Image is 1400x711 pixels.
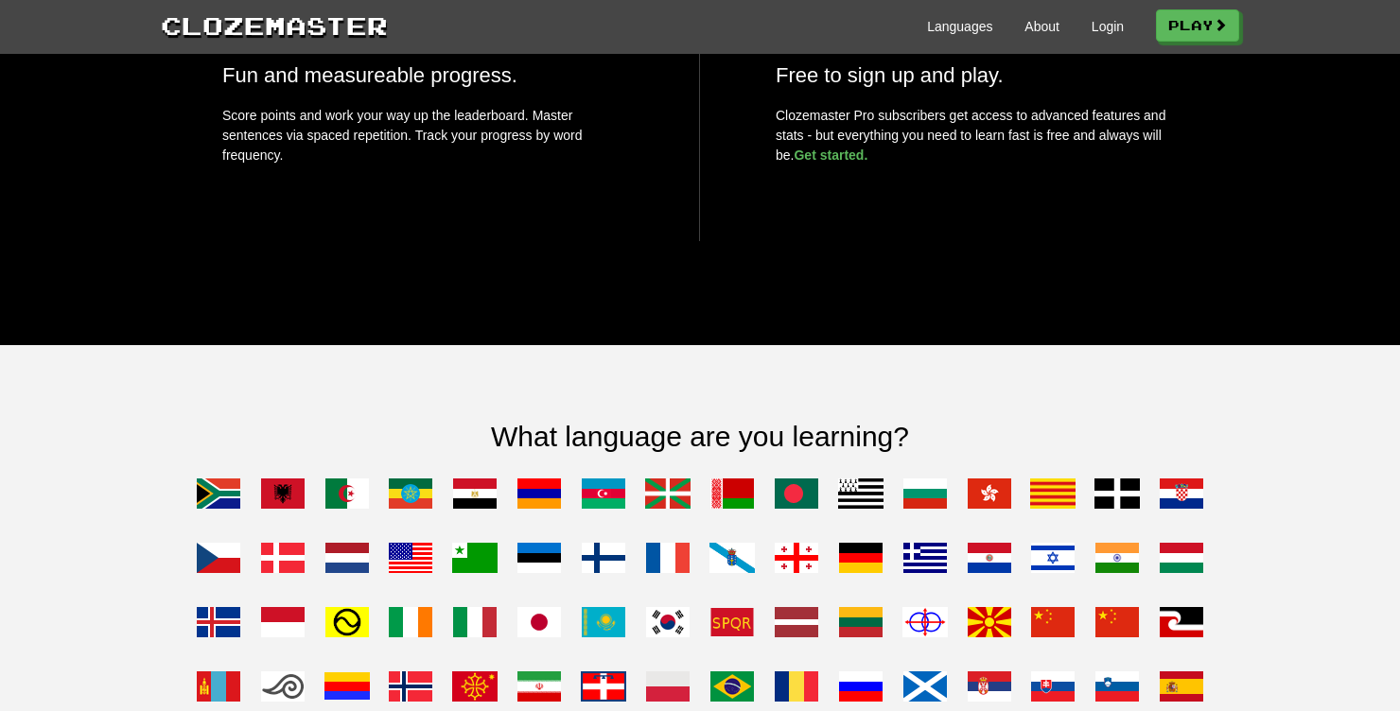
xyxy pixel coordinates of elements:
[161,421,1239,452] h2: What language are you learning?
[1024,17,1059,36] a: About
[776,106,1178,165] p: Clozemaster Pro subscribers get access to advanced features and stats - but everything you need t...
[927,17,992,36] a: Languages
[794,147,867,163] a: Get started.
[222,106,623,165] p: Score points and work your way up the leaderboard. Master sentences via spaced repetition. Track ...
[161,8,388,43] a: Clozemaster
[1092,17,1124,36] a: Login
[1156,9,1239,42] a: Play
[776,63,1178,87] h2: Free to sign up and play.
[222,63,623,87] h2: Fun and measureable progress.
